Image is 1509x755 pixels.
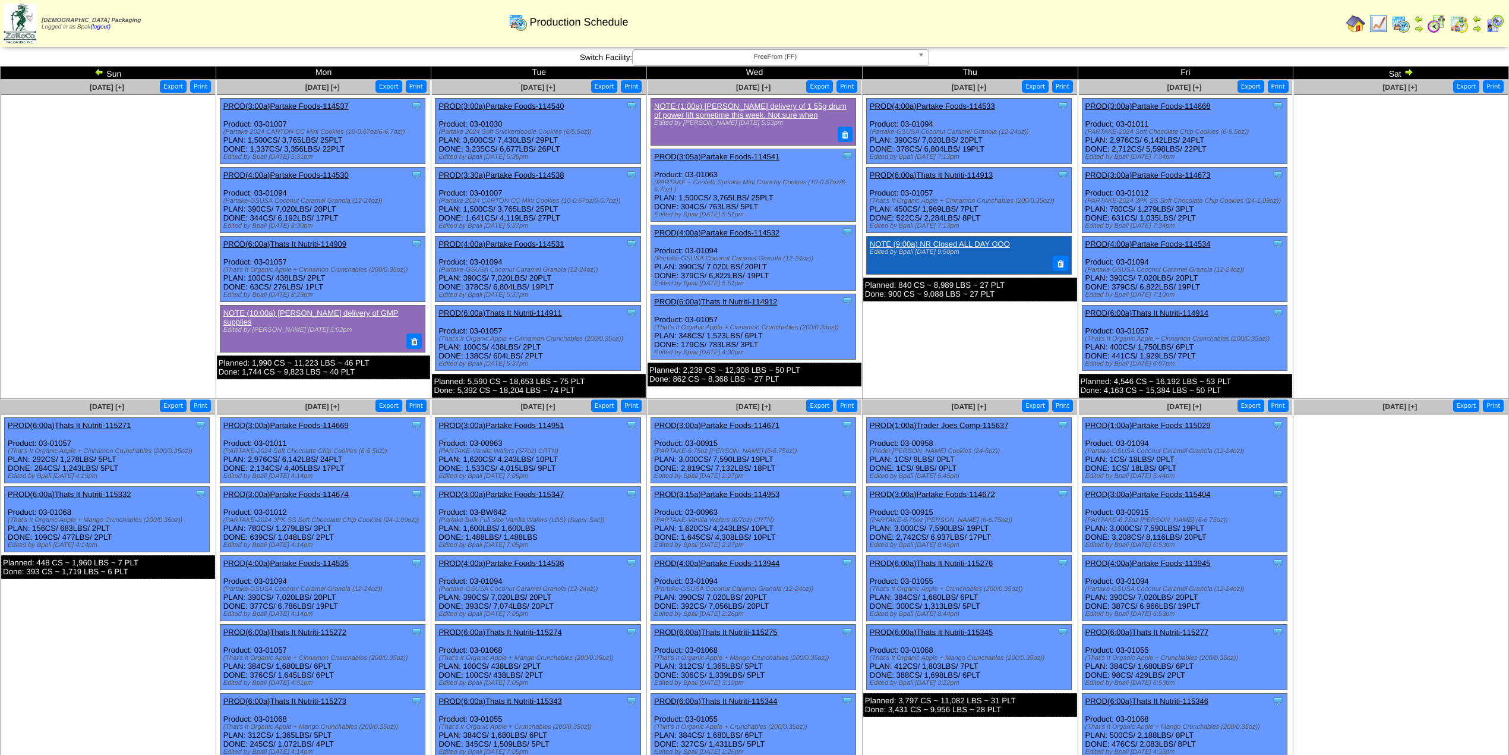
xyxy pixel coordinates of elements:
[806,399,833,412] button: Export
[406,80,427,93] button: Print
[1082,306,1287,371] div: Product: 03-01057 PLAN: 400CS / 1,750LBS / 6PLT DONE: 441CS / 1,929LBS / 7PLT
[1450,14,1469,33] img: calendarinout.gif
[1453,399,1480,412] button: Export
[42,17,141,24] span: [DEMOGRAPHIC_DATA] Packaging
[651,225,856,290] div: Product: 03-01094 PLAN: 390CS / 7,020LBS / 20PLT DONE: 379CS / 6,822LBS / 19PLT
[1082,168,1287,233] div: Product: 03-01012 PLAN: 780CS / 1,279LBS / 3PLT DONE: 631CS / 1,035LBS / 2PLT
[870,197,1071,205] div: (That's It Organic Apple + Cinnamon Crunchables (200/0.35oz))
[863,693,1077,717] div: Planned: 3,797 CS ~ 11,082 LBS ~ 31 PLT Done: 3,431 CS ~ 9,956 LBS ~ 28 PLT
[411,626,422,638] img: Tooltip
[4,4,36,43] img: zoroco-logo-small.webp
[838,127,853,142] button: Delete Note
[223,490,349,499] a: PROD(3:00a)Partake Foods-114674
[654,697,777,706] a: PROD(6:00a)Thats It Nutriti-115344
[1453,80,1480,93] button: Export
[8,448,209,455] div: (That's It Organic Apple + Cinnamon Crunchables (200/0.35oz))
[435,487,640,552] div: Product: 03-BW642 PLAN: 1,600LBS / 1,600LBS DONE: 1,488LBS / 1,488LBS
[651,294,856,359] div: Product: 03-01057 PLAN: 348CS / 1,523LBS / 6PLT DONE: 179CS / 783LBS / 3PLT
[870,448,1071,455] div: (Trader [PERSON_NAME] Cookies (24-6oz))
[654,179,855,193] div: (PARTAKE – Confetti Sprinkle Mini Crunchy Cookies (10-0.67oz/6-6.7oz) )
[438,335,640,342] div: (That's It Organic Apple + Cinnamon Crunchables (200/0.35oz))
[1085,655,1287,662] div: (That's It Organic Apple + Crunchables (200/0.35oz))
[654,421,779,430] a: PROD(3:00a)Partake Foods-114671
[438,360,640,367] div: Edited by Bpali [DATE] 5:37pm
[1,67,216,80] td: Sun
[1085,697,1208,706] a: PROD(6:00a)Thats It Nutriti-115346
[654,349,855,356] div: Edited by Bpali [DATE] 4:30pm
[438,153,640,161] div: Edited by Bpali [DATE] 5:38pm
[8,517,209,524] div: (That's It Organic Apple + Mango Crunchables (200/0.35oz))
[654,586,855,593] div: (Partake-GSUSA Coconut Caramel Granola (12-24oz))
[637,50,913,64] span: FreeFrom (FF)
[736,83,771,92] a: [DATE] [+]
[866,625,1071,690] div: Product: 03-01068 PLAN: 412CS / 1,803LBS / 7PLT DONE: 388CS / 1,698LBS / 6PLT
[870,222,1071,229] div: Edited by Bpali [DATE] 7:13pm
[1272,238,1284,250] img: Tooltip
[654,448,855,455] div: (PARTAKE-6.75oz [PERSON_NAME] (6-6.75oz))
[736,402,771,411] span: [DATE] [+]
[223,222,425,229] div: Edited by Bpali [DATE] 8:30pm
[621,80,642,93] button: Print
[90,24,111,30] a: (logout)
[195,488,207,500] img: Tooltip
[1082,99,1287,164] div: Product: 03-01011 PLAN: 2,976CS / 6,142LBS / 24PLT DONE: 2,712CS / 5,598LBS / 22PLT
[435,556,640,621] div: Product: 03-01094 PLAN: 390CS / 7,020LBS / 20PLT DONE: 393CS / 7,074LBS / 20PLT
[654,324,855,331] div: (That's It Organic Apple + Cinnamon Crunchables (200/0.35oz))
[866,418,1071,483] div: Product: 03-00958 PLAN: 1CS / 9LBS / 0PLT DONE: 1CS / 9LBS / 0PLT
[863,278,1077,301] div: Planned: 840 CS ~ 8,989 LBS ~ 27 PLT Done: 900 CS ~ 9,088 LBS ~ 27 PLT
[651,418,856,483] div: Product: 03-00915 PLAN: 3,000CS / 7,590LBS / 19PLT DONE: 2,819CS / 7,132LBS / 18PLT
[223,197,425,205] div: (Partake-GSUSA Coconut Caramel Granola (12-24oz))
[90,402,124,411] a: [DATE] [+]
[1078,67,1293,80] td: Fri
[1167,402,1201,411] span: [DATE] [+]
[1082,418,1287,483] div: Product: 03-01094 PLAN: 1CS / 18LBS / 0PLT DONE: 1CS / 18LBS / 0PLT
[5,418,210,483] div: Product: 03-01057 PLAN: 292CS / 1,278LBS / 5PLT DONE: 284CS / 1,243LBS / 5PLT
[90,83,124,92] a: [DATE] [+]
[216,67,431,80] td: Mon
[1483,399,1504,412] button: Print
[223,171,349,180] a: PROD(4:00a)Partake Foods-114530
[438,171,564,180] a: PROD(3:30a)Partake Foods-114538
[1085,266,1287,273] div: (Partake-GSUSA Coconut Caramel Granola (12-24oz))
[651,625,856,690] div: Product: 03-01068 PLAN: 312CS / 1,365LBS / 5PLT DONE: 306CS / 1,339LBS / 5PLT
[220,168,425,233] div: Product: 03-01094 PLAN: 390CS / 7,020LBS / 20PLT DONE: 344CS / 6,192LBS / 17PLT
[223,473,425,480] div: Edited by Bpali [DATE] 4:14pm
[654,255,855,262] div: (Partake-GSUSA Coconut Caramel Granola (12-24oz))
[438,655,640,662] div: (That's It Organic Apple + Mango Crunchables (200/0.35oz))
[866,556,1071,621] div: Product: 03-01055 PLAN: 384CS / 1,680LBS / 6PLT DONE: 300CS / 1,313LBS / 5PLT
[438,222,640,229] div: Edited by Bpali [DATE] 5:37pm
[438,680,640,687] div: Edited by Bpali [DATE] 7:05pm
[870,473,1071,480] div: Edited by Bpali [DATE] 5:45pm
[626,488,637,500] img: Tooltip
[520,402,555,411] span: [DATE] [+]
[220,418,425,483] div: Product: 03-01011 PLAN: 2,976CS / 6,142LBS / 24PLT DONE: 2,134CS / 4,405LBS / 17PLT
[651,487,856,552] div: Product: 03-00963 PLAN: 1,620CS / 4,243LBS / 10PLT DONE: 1,645CS / 4,308LBS / 10PLT
[223,655,425,662] div: (That's It Organic Apple + Cinnamon Crunchables (200/0.35oz))
[217,356,431,379] div: Planned: 1,990 CS ~ 11,223 LBS ~ 46 PLT Done: 1,744 CS ~ 9,823 LBS ~ 40 PLT
[654,559,779,568] a: PROD(4:00a)Partake Foods-113944
[435,168,640,233] div: Product: 03-01007 PLAN: 1,500CS / 3,765LBS / 25PLT DONE: 1,641CS / 4,119LBS / 27PLT
[591,399,618,412] button: Export
[1085,448,1287,455] div: (Partake-GSUSA Coconut Caramel Granola (12-24oz))
[223,559,349,568] a: PROD(4:00a)Partake Foods-114535
[1382,83,1417,92] span: [DATE] [+]
[411,419,422,431] img: Tooltip
[438,291,640,298] div: Edited by Bpali [DATE] 5:37pm
[1085,611,1287,618] div: Edited by Bpali [DATE] 6:53pm
[1346,14,1365,33] img: home.gif
[870,655,1071,662] div: (That's It Organic Apple + Mango Crunchables (200/0.35oz))
[375,399,402,412] button: Export
[1022,80,1049,93] button: Export
[1052,399,1073,412] button: Print
[654,611,855,618] div: Edited by Bpali [DATE] 2:26pm
[626,169,637,181] img: Tooltip
[648,363,861,386] div: Planned: 2,238 CS ~ 12,308 LBS ~ 50 PLT Done: 862 CS ~ 8,368 LBS ~ 27 PLT
[1079,374,1293,398] div: Planned: 4,546 CS ~ 16,192 LBS ~ 53 PLT Done: 4,163 CS ~ 15,384 LBS ~ 50 PLT
[1085,421,1211,430] a: PROD(1:00a)Partake Foods-115029
[626,626,637,638] img: Tooltip
[223,128,425,136] div: (Partake 2024 CARTON CC Mini Cookies (10-0.67oz/6-6.7oz))
[190,80,211,93] button: Print
[1272,169,1284,181] img: Tooltip
[654,297,777,306] a: PROD(6:00a)Thats It Nutriti-114912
